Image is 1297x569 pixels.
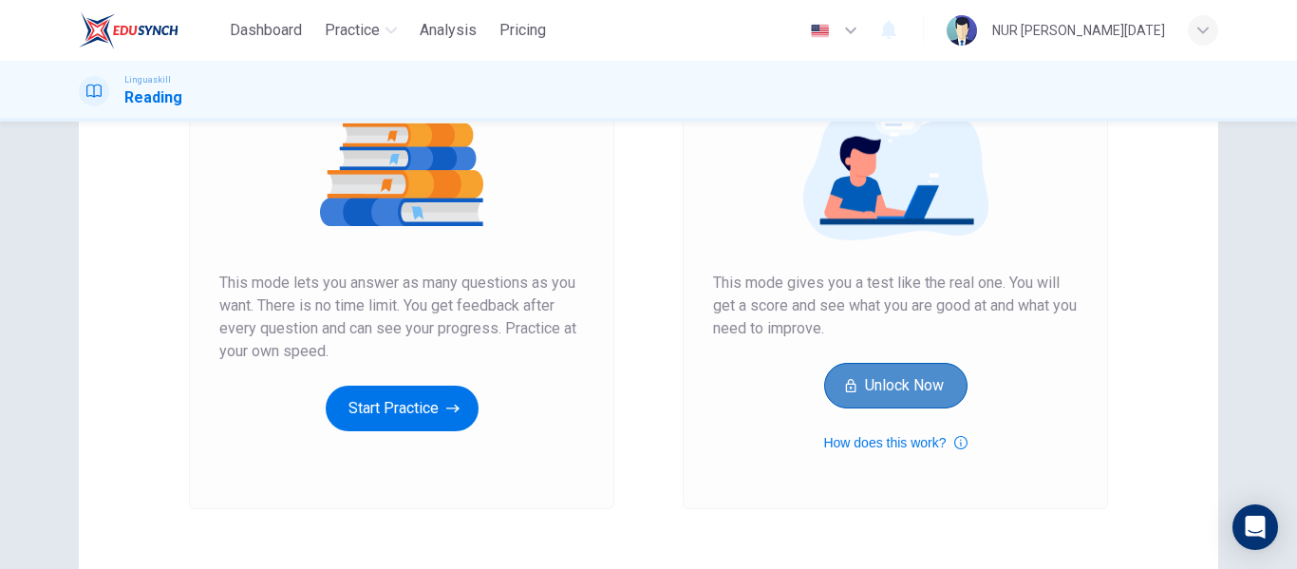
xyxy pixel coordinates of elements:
span: This mode gives you a test like the real one. You will get a score and see what you are good at a... [713,272,1078,340]
button: Start Practice [326,386,479,431]
button: Practice [317,13,404,47]
button: Dashboard [222,13,310,47]
button: How does this work? [823,431,967,454]
button: Analysis [412,13,484,47]
div: Open Intercom Messenger [1232,504,1278,550]
span: Pricing [499,19,546,42]
img: EduSynch logo [79,11,179,49]
span: Analysis [420,19,477,42]
button: Unlock Now [824,363,968,408]
img: en [808,24,832,38]
h1: Reading [124,86,182,109]
a: EduSynch logo [79,11,222,49]
span: This mode lets you answer as many questions as you want. There is no time limit. You get feedback... [219,272,584,363]
img: Profile picture [947,15,977,46]
button: Pricing [492,13,554,47]
span: Practice [325,19,380,42]
div: NUR [PERSON_NAME][DATE] [992,19,1165,42]
span: Dashboard [230,19,302,42]
span: Linguaskill [124,73,171,86]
